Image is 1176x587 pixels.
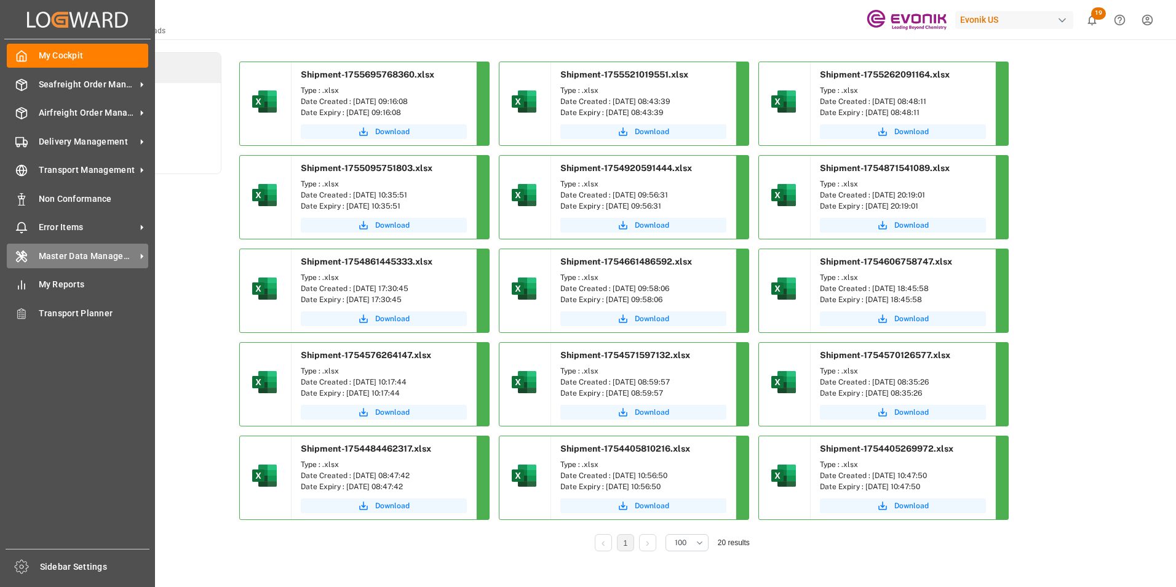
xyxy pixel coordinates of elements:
[635,500,669,511] span: Download
[301,444,431,453] span: Shipment-1754484462317.xlsx
[301,201,467,212] div: Date Expiry : [DATE] 10:35:51
[301,388,467,399] div: Date Expiry : [DATE] 10:17:44
[820,178,986,190] div: Type : .xlsx
[560,257,692,266] span: Shipment-1754661486592.xlsx
[301,470,467,481] div: Date Created : [DATE] 08:47:42
[509,87,539,116] img: microsoft-excel-2019--v1.png
[7,186,148,210] a: Non Conformance
[250,87,279,116] img: microsoft-excel-2019--v1.png
[250,461,279,490] img: microsoft-excel-2019--v1.png
[301,459,467,470] div: Type : .xlsx
[820,350,950,360] span: Shipment-1754570126577.xlsx
[623,539,627,548] a: 1
[375,407,410,418] span: Download
[560,377,726,388] div: Date Created : [DATE] 08:59:57
[301,107,467,118] div: Date Expiry : [DATE] 09:16:08
[560,365,726,377] div: Type : .xlsx
[39,221,136,234] span: Error Items
[820,311,986,326] button: Download
[301,350,431,360] span: Shipment-1754576264147.xlsx
[955,11,1073,29] div: Evonik US
[301,178,467,190] div: Type : .xlsx
[250,367,279,397] img: microsoft-excel-2019--v1.png
[894,126,929,137] span: Download
[301,365,467,377] div: Type : .xlsx
[301,190,467,201] div: Date Created : [DATE] 10:35:51
[560,459,726,470] div: Type : .xlsx
[635,220,669,231] span: Download
[40,561,150,573] span: Sidebar Settings
[39,193,149,206] span: Non Conformance
[820,272,986,283] div: Type : .xlsx
[301,70,434,79] span: Shipment-1755695768360.xlsx
[509,274,539,303] img: microsoft-excel-2019--v1.png
[560,294,726,305] div: Date Expiry : [DATE] 09:58:06
[867,9,947,31] img: Evonik-brand-mark-Deep-Purple-RGB.jpeg_1700498283.jpeg
[820,96,986,107] div: Date Created : [DATE] 08:48:11
[301,498,467,513] button: Download
[820,405,986,420] a: Download
[39,106,136,119] span: Airfreight Order Management
[39,307,149,320] span: Transport Planner
[301,311,467,326] button: Download
[560,283,726,294] div: Date Created : [DATE] 09:58:06
[617,534,634,551] li: 1
[769,87,798,116] img: microsoft-excel-2019--v1.png
[301,405,467,420] button: Download
[301,163,432,173] span: Shipment-1755095751803.xlsx
[301,124,467,139] a: Download
[560,124,726,139] button: Download
[301,257,432,266] span: Shipment-1754861445333.xlsx
[301,283,467,294] div: Date Created : [DATE] 17:30:45
[301,294,467,305] div: Date Expiry : [DATE] 17:30:45
[820,498,986,513] button: Download
[894,500,929,511] span: Download
[560,163,692,173] span: Shipment-1754920591444.xlsx
[39,250,136,263] span: Master Data Management
[675,537,686,548] span: 100
[560,444,690,453] span: Shipment-1754405810216.xlsx
[560,272,726,283] div: Type : .xlsx
[560,85,726,96] div: Type : .xlsx
[894,407,929,418] span: Download
[39,164,136,177] span: Transport Management
[375,126,410,137] span: Download
[820,218,986,233] button: Download
[301,481,467,492] div: Date Expiry : [DATE] 08:47:42
[560,201,726,212] div: Date Expiry : [DATE] 09:56:31
[39,49,149,62] span: My Cockpit
[820,85,986,96] div: Type : .xlsx
[820,388,986,399] div: Date Expiry : [DATE] 08:35:26
[820,124,986,139] button: Download
[820,481,986,492] div: Date Expiry : [DATE] 10:47:50
[718,538,750,547] span: 20 results
[820,201,986,212] div: Date Expiry : [DATE] 20:19:01
[560,388,726,399] div: Date Expiry : [DATE] 08:59:57
[635,126,669,137] span: Download
[560,96,726,107] div: Date Created : [DATE] 08:43:39
[820,470,986,481] div: Date Created : [DATE] 10:47:50
[769,461,798,490] img: microsoft-excel-2019--v1.png
[894,220,929,231] span: Download
[560,498,726,513] a: Download
[39,135,136,148] span: Delivery Management
[301,218,467,233] button: Download
[7,44,148,68] a: My Cockpit
[560,218,726,233] button: Download
[301,272,467,283] div: Type : .xlsx
[509,461,539,490] img: microsoft-excel-2019--v1.png
[560,178,726,190] div: Type : .xlsx
[1106,6,1134,34] button: Help Center
[635,313,669,324] span: Download
[301,96,467,107] div: Date Created : [DATE] 09:16:08
[635,407,669,418] span: Download
[769,367,798,397] img: microsoft-excel-2019--v1.png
